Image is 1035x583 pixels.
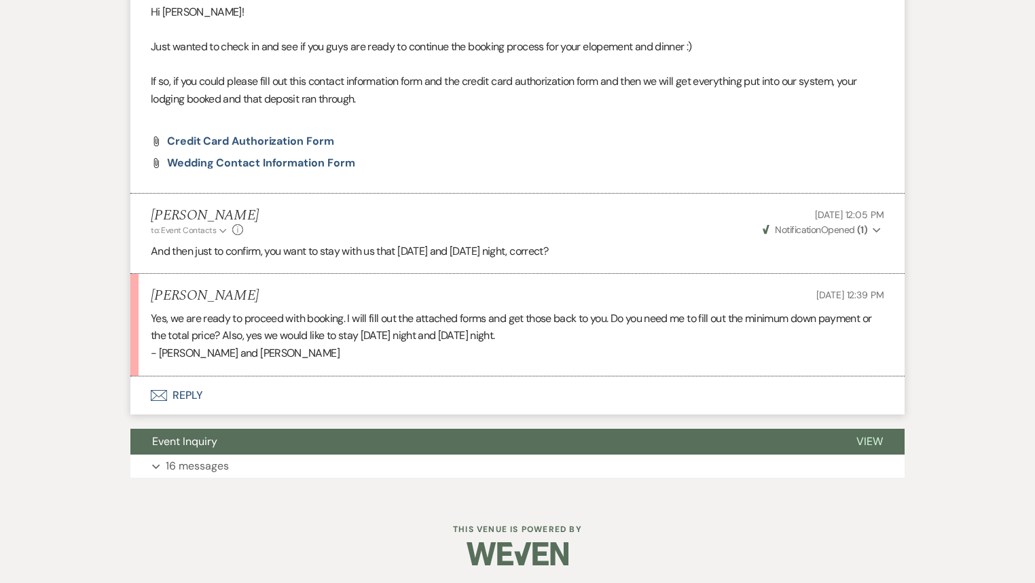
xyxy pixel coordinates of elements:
[130,376,905,414] button: Reply
[151,310,884,344] p: Yes, we are ready to proceed with booking. I will fill out the attached forms and get those back ...
[151,224,229,236] button: to: Event Contacts
[151,243,884,260] p: And then just to confirm, you want to stay with us that [DATE] and [DATE] night, correct?
[467,530,568,578] img: Weven Logo
[835,429,905,455] button: View
[167,156,355,170] span: Wedding Contact Information Form
[151,207,259,224] h5: [PERSON_NAME]
[151,344,884,362] p: - [PERSON_NAME] and [PERSON_NAME]
[151,38,884,56] p: Just wanted to check in and see if you guys are ready to continue the booking process for your el...
[761,223,884,237] button: NotificationOpened (1)
[167,136,334,147] a: Credit Card Authorization Form
[130,429,835,455] button: Event Inquiry
[857,224,867,236] strong: ( 1 )
[151,73,884,107] p: If so, if you could please fill out this contact information form and the credit card authorizati...
[130,455,905,478] button: 16 messages
[166,457,229,475] p: 16 messages
[151,287,259,304] h5: [PERSON_NAME]
[816,289,884,301] span: [DATE] 12:39 PM
[151,225,216,236] span: to: Event Contacts
[775,224,820,236] span: Notification
[152,434,217,448] span: Event Inquiry
[763,224,867,236] span: Opened
[167,134,334,148] span: Credit Card Authorization Form
[151,3,884,21] p: Hi [PERSON_NAME]!
[167,158,355,169] a: Wedding Contact Information Form
[815,209,884,221] span: [DATE] 12:05 PM
[856,434,883,448] span: View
